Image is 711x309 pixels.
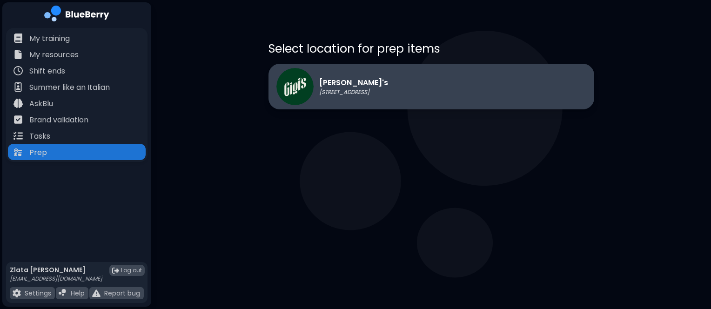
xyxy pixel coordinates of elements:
img: file icon [13,50,23,59]
p: [EMAIL_ADDRESS][DOMAIN_NAME] [10,275,102,282]
p: Zlata [PERSON_NAME] [10,266,102,274]
p: Shift ends [29,66,65,77]
img: file icon [13,131,23,141]
p: My resources [29,49,79,60]
img: file icon [13,148,23,157]
img: file icon [13,115,23,124]
p: Tasks [29,131,50,142]
img: file icon [13,66,23,75]
span: Log out [121,267,142,274]
p: Summer like an Italian [29,82,110,93]
img: file icon [13,289,21,297]
p: AskBlu [29,98,53,109]
img: file icon [59,289,67,297]
p: Prep [29,147,47,158]
p: Report bug [104,289,140,297]
img: file icon [13,34,23,43]
p: My training [29,33,70,44]
img: file icon [92,289,101,297]
img: file icon [13,82,23,92]
p: Settings [25,289,51,297]
p: Select location for prep items [268,41,594,56]
p: Brand validation [29,114,88,126]
img: file icon [13,99,23,108]
img: logout [112,267,119,274]
p: Help [71,289,85,297]
p: [STREET_ADDRESS] [319,88,388,96]
img: Gigi's logo [276,68,314,105]
p: [PERSON_NAME]'s [319,77,388,88]
img: company logo [44,6,109,25]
